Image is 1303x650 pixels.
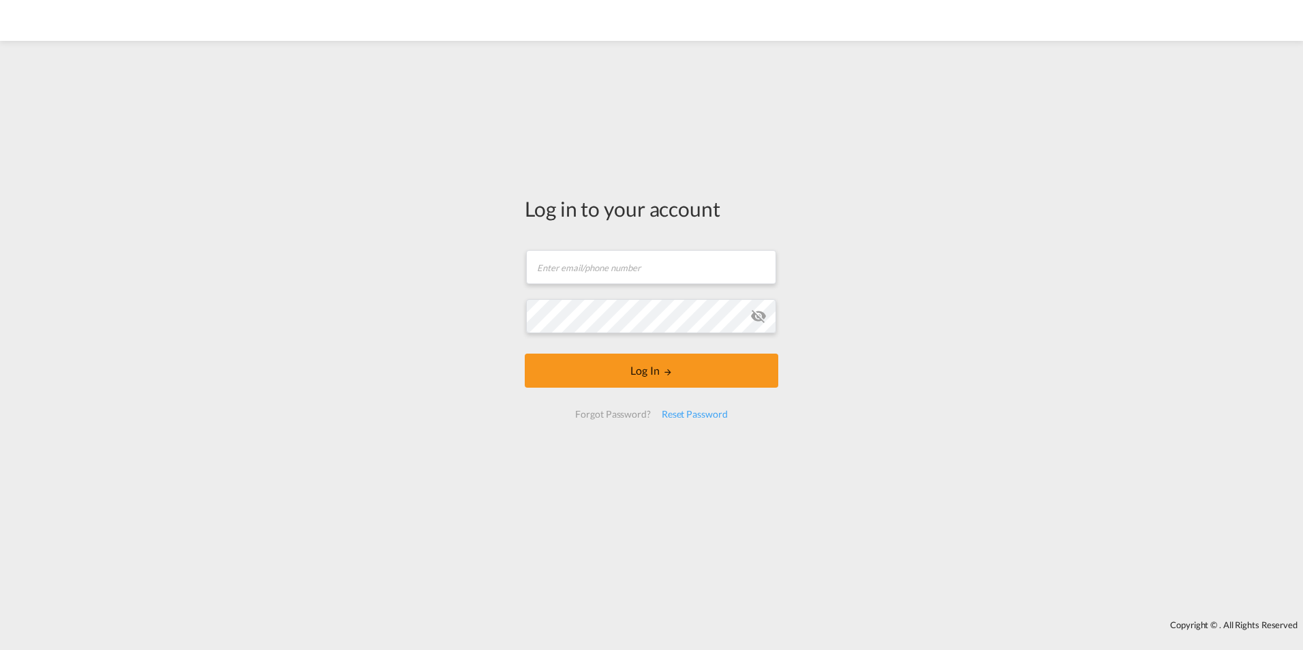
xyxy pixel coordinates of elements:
div: Log in to your account [525,194,778,223]
div: Reset Password [656,402,733,427]
div: Forgot Password? [570,402,656,427]
button: LOGIN [525,354,778,388]
md-icon: icon-eye-off [750,308,767,324]
input: Enter email/phone number [526,250,776,284]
